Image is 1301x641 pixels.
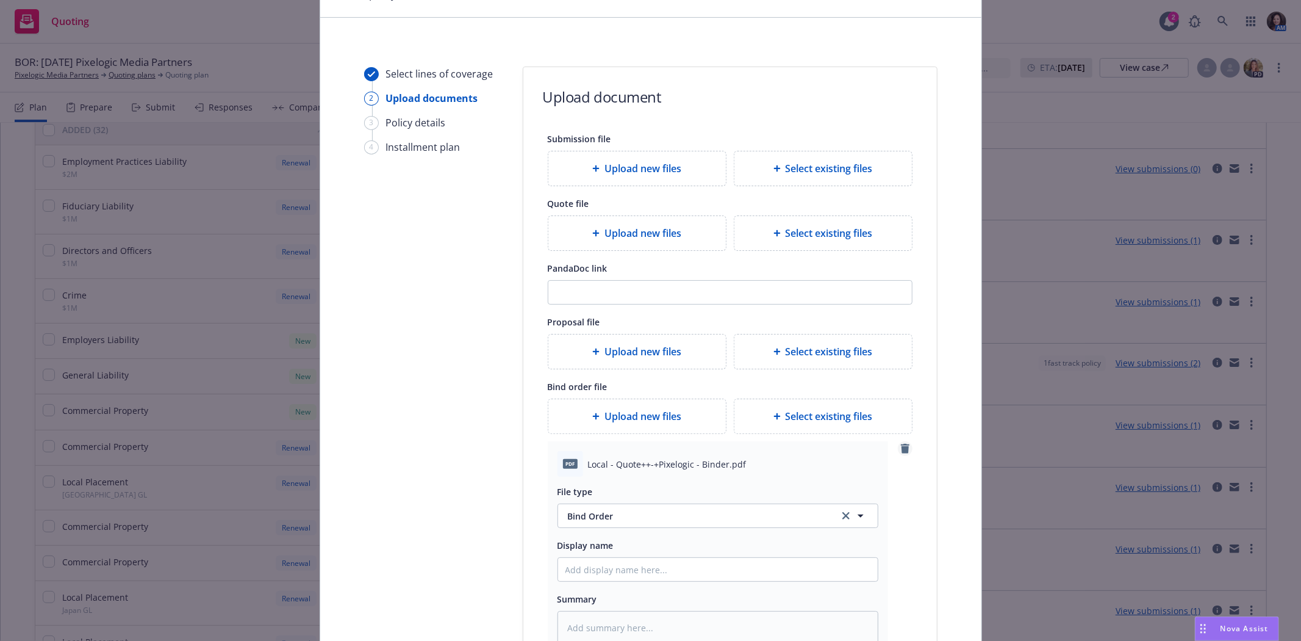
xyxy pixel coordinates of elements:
[839,509,853,523] a: clear selection
[898,441,912,456] a: remove
[604,344,681,359] span: Upload new files
[557,540,614,551] span: Display name
[1220,623,1269,634] span: Nova Assist
[548,399,726,434] div: Upload new files
[386,67,493,81] div: Select lines of coverage
[548,198,589,209] span: Quote file
[557,486,593,498] span: File type
[386,140,461,154] div: Installment plan
[1195,617,1211,640] div: Drag to move
[543,87,662,107] h1: Upload document
[734,151,912,186] div: Select existing files
[386,115,446,130] div: Policy details
[548,215,726,251] div: Upload new files
[604,161,681,176] span: Upload new files
[786,226,873,241] span: Select existing files
[548,151,726,186] div: Upload new files
[548,381,607,393] span: Bind order file
[386,91,478,106] div: Upload documents
[364,140,379,154] div: 4
[364,92,379,106] div: 2
[558,558,878,581] input: Add display name here...
[548,334,726,369] div: Upload new files
[734,334,912,369] div: Select existing files
[786,409,873,424] span: Select existing files
[604,226,681,241] span: Upload new files
[786,344,873,359] span: Select existing files
[548,263,607,274] span: PandaDoc link
[588,458,747,471] span: Local - Quote++-+Pixelogic - Binder.pdf
[557,504,878,528] button: Bind Orderclear selection
[604,409,681,424] span: Upload new files
[568,510,825,523] span: Bind Order
[734,399,912,434] div: Select existing files
[786,161,873,176] span: Select existing files
[548,316,600,328] span: Proposal file
[548,133,611,145] span: Submission file
[557,593,597,605] span: Summary
[734,215,912,251] div: Select existing files
[563,459,578,468] span: pdf
[1195,617,1279,641] button: Nova Assist
[364,116,379,130] div: 3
